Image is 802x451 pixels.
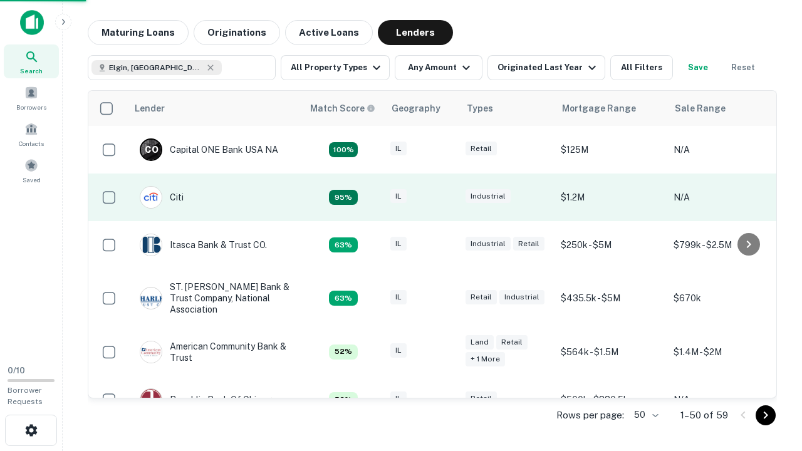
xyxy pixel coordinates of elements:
[390,391,407,406] div: IL
[667,174,780,221] td: N/A
[140,234,162,256] img: picture
[135,101,165,116] div: Lender
[140,281,290,316] div: ST. [PERSON_NAME] Bank & Trust Company, National Association
[466,290,497,304] div: Retail
[466,237,511,251] div: Industrial
[513,237,544,251] div: Retail
[390,237,407,251] div: IL
[4,117,59,151] a: Contacts
[329,142,358,157] div: Capitalize uses an advanced AI algorithm to match your search with the best lender. The match sco...
[16,102,46,112] span: Borrowers
[555,221,667,269] td: $250k - $5M
[667,328,780,376] td: $1.4M - $2M
[466,391,497,406] div: Retail
[329,190,358,205] div: Capitalize uses an advanced AI algorithm to match your search with the best lender. The match sco...
[329,237,358,252] div: Capitalize uses an advanced AI algorithm to match your search with the best lender. The match sco...
[562,101,636,116] div: Mortgage Range
[329,345,358,360] div: Capitalize uses an advanced AI algorithm to match your search with the best lender. The match sco...
[140,234,267,256] div: Itasca Bank & Trust CO.
[629,406,660,424] div: 50
[329,291,358,306] div: Capitalize uses an advanced AI algorithm to match your search with the best lender. The match sco...
[466,142,497,156] div: Retail
[499,290,544,304] div: Industrial
[496,335,528,350] div: Retail
[310,101,375,115] div: Capitalize uses an advanced AI algorithm to match your search with the best lender. The match sco...
[281,55,390,80] button: All Property Types
[675,101,726,116] div: Sale Range
[140,389,162,410] img: picture
[109,62,203,73] span: Elgin, [GEOGRAPHIC_DATA], [GEOGRAPHIC_DATA]
[140,388,277,411] div: Republic Bank Of Chicago
[8,366,25,375] span: 0 / 10
[140,138,278,161] div: Capital ONE Bank USA NA
[667,91,780,126] th: Sale Range
[555,376,667,423] td: $500k - $880.5k
[4,153,59,187] a: Saved
[667,126,780,174] td: N/A
[20,66,43,76] span: Search
[4,44,59,78] a: Search
[466,335,494,350] div: Land
[390,189,407,204] div: IL
[555,126,667,174] td: $125M
[194,20,280,45] button: Originations
[680,408,728,423] p: 1–50 of 59
[140,186,184,209] div: Citi
[329,392,358,407] div: Capitalize uses an advanced AI algorithm to match your search with the best lender. The match sco...
[310,101,373,115] h6: Match Score
[390,343,407,358] div: IL
[555,269,667,328] td: $435.5k - $5M
[466,189,511,204] div: Industrial
[667,221,780,269] td: $799k - $2.5M
[487,55,605,80] button: Originated Last Year
[390,142,407,156] div: IL
[140,341,290,363] div: American Community Bank & Trust
[378,20,453,45] button: Lenders
[303,91,384,126] th: Capitalize uses an advanced AI algorithm to match your search with the best lender. The match sco...
[555,328,667,376] td: $564k - $1.5M
[392,101,440,116] div: Geography
[610,55,673,80] button: All Filters
[127,91,303,126] th: Lender
[555,174,667,221] td: $1.2M
[556,408,624,423] p: Rows per page:
[23,175,41,185] span: Saved
[756,405,776,425] button: Go to next page
[459,91,555,126] th: Types
[140,187,162,208] img: picture
[20,10,44,35] img: capitalize-icon.png
[88,20,189,45] button: Maturing Loans
[497,60,600,75] div: Originated Last Year
[145,143,158,157] p: C O
[285,20,373,45] button: Active Loans
[384,91,459,126] th: Geography
[8,386,43,406] span: Borrower Requests
[667,376,780,423] td: N/A
[19,138,44,148] span: Contacts
[390,290,407,304] div: IL
[739,351,802,411] iframe: Chat Widget
[555,91,667,126] th: Mortgage Range
[140,341,162,363] img: picture
[466,352,505,366] div: + 1 more
[667,269,780,328] td: $670k
[467,101,493,116] div: Types
[678,55,718,80] button: Save your search to get updates of matches that match your search criteria.
[723,55,763,80] button: Reset
[395,55,482,80] button: Any Amount
[140,288,162,309] img: picture
[4,81,59,115] a: Borrowers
